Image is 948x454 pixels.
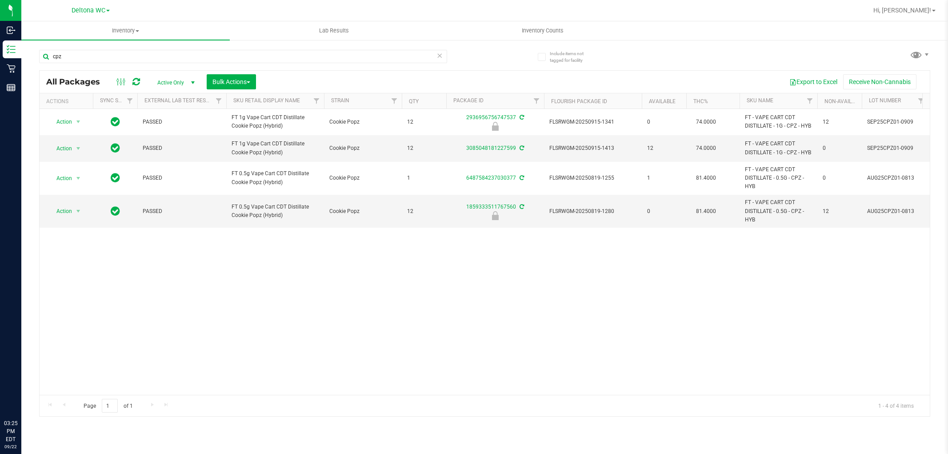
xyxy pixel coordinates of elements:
[867,174,923,182] span: AUG25CPZ01-0813
[466,114,516,121] a: 2936956756747537
[73,205,84,217] span: select
[329,207,396,216] span: Cookie Popz
[867,118,923,126] span: SEP25CPZ01-0909
[529,93,544,108] a: Filter
[745,198,812,224] span: FT - VAPE CART CDT DISTILLATE - 0.5G - CPZ - HYB
[331,97,349,104] a: Strain
[111,142,120,154] span: In Sync
[445,122,545,131] div: Newly Received
[230,21,438,40] a: Lab Results
[407,207,441,216] span: 12
[466,175,516,181] a: 6487584237030377
[647,144,681,153] span: 12
[123,93,137,108] a: Filter
[329,118,396,126] span: Cookie Popz
[329,144,396,153] span: Cookie Popz
[73,142,84,155] span: select
[692,142,720,155] span: 74.0000
[445,211,545,220] div: Newly Received
[143,144,221,153] span: PASSED
[143,118,221,126] span: PASSED
[518,175,524,181] span: Sync from Compliance System
[823,174,856,182] span: 0
[747,97,773,104] a: SKU Name
[647,118,681,126] span: 0
[207,74,256,89] button: Bulk Actions
[232,113,319,130] span: FT 1g Vape Cart CDT Distillate Cookie Popz (Hybrid)
[873,7,931,14] span: Hi, [PERSON_NAME]!
[803,93,817,108] a: Filter
[510,27,576,35] span: Inventory Counts
[549,118,636,126] span: FLSRWGM-20250915-1341
[4,443,17,450] p: 09/22
[745,165,812,191] span: FT - VAPE CART CDT DISTILLATE - 0.5G - CPZ - HYB
[387,93,402,108] a: Filter
[549,174,636,182] span: FLSRWGM-20250819-1255
[692,205,720,218] span: 81.4000
[453,97,484,104] a: Package ID
[212,93,226,108] a: Filter
[100,97,134,104] a: Sync Status
[518,145,524,151] span: Sync from Compliance System
[692,116,720,129] span: 74.0000
[144,97,214,104] a: External Lab Test Result
[647,207,681,216] span: 0
[518,204,524,210] span: Sync from Compliance System
[102,399,118,413] input: 1
[212,78,250,85] span: Bulk Actions
[7,64,16,73] inline-svg: Retail
[407,174,441,182] span: 1
[824,98,864,104] a: Non-Available
[550,50,594,64] span: Include items not tagged for facility
[73,116,84,128] span: select
[48,205,72,217] span: Action
[551,98,607,104] a: Flourish Package ID
[693,98,708,104] a: THC%
[7,26,16,35] inline-svg: Inbound
[867,207,923,216] span: AUG25CPZ01-0813
[48,172,72,185] span: Action
[409,98,419,104] a: Qty
[9,383,36,410] iframe: Resource center
[867,144,923,153] span: SEP25CPZ01-0909
[518,114,524,121] span: Sync from Compliance System
[26,382,37,392] iframe: Resource center unread badge
[46,98,89,104] div: Actions
[871,399,921,412] span: 1 - 4 of 4 items
[784,74,843,89] button: Export to Excel
[46,77,109,87] span: All Packages
[843,74,916,89] button: Receive Non-Cannabis
[21,21,230,40] a: Inventory
[4,419,17,443] p: 03:25 PM EDT
[111,205,120,217] span: In Sync
[76,399,140,413] span: Page of 1
[823,144,856,153] span: 0
[466,145,516,151] a: 3085048181227599
[73,172,84,185] span: select
[745,140,812,157] span: FT - VAPE CART CDT DISTILLATE - 1G - CPZ - HYB
[143,174,221,182] span: PASSED
[21,27,230,35] span: Inventory
[111,172,120,184] span: In Sync
[232,169,319,186] span: FT 0.5g Vape Cart CDT Distillate Cookie Popz (Hybrid)
[407,118,441,126] span: 12
[549,144,636,153] span: FLSRWGM-20250915-1413
[549,207,636,216] span: FLSRWGM-20250819-1280
[823,207,856,216] span: 12
[466,204,516,210] a: 1859333511767560
[48,142,72,155] span: Action
[48,116,72,128] span: Action
[232,203,319,220] span: FT 0.5g Vape Cart CDT Distillate Cookie Popz (Hybrid)
[143,207,221,216] span: PASSED
[7,83,16,92] inline-svg: Reports
[309,93,324,108] a: Filter
[914,93,928,108] a: Filter
[823,118,856,126] span: 12
[232,140,319,157] span: FT 1g Vape Cart CDT Distillate Cookie Popz (Hybrid)
[407,144,441,153] span: 12
[869,97,901,104] a: Lot Number
[7,45,16,54] inline-svg: Inventory
[307,27,361,35] span: Lab Results
[438,21,647,40] a: Inventory Counts
[39,50,447,63] input: Search Package ID, Item Name, SKU, Lot or Part Number...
